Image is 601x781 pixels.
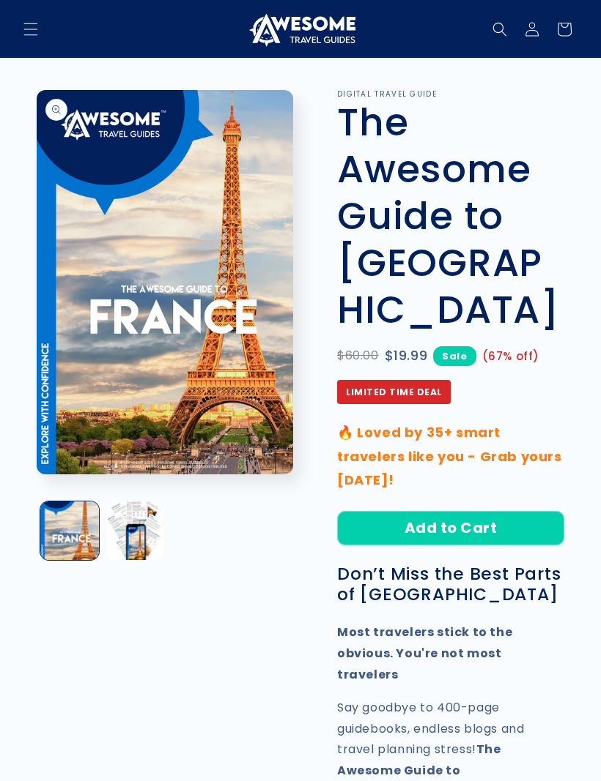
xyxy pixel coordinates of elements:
strong: Most travelers stick to the obvious. You're not most travelers [337,624,512,683]
p: 🔥 Loved by 35+ smart travelers like you - Grab yours [DATE]! [337,421,564,492]
span: Limited Time Deal [337,380,451,405]
button: Load image 1 in gallery view [40,501,99,560]
span: (67% off) [482,346,539,366]
h1: The Awesome Guide to [GEOGRAPHIC_DATA] [337,99,564,333]
button: Load image 2 in gallery view [106,501,165,560]
h3: Don’t Miss the Best Parts of [GEOGRAPHIC_DATA] [337,564,564,606]
media-gallery: Gallery Viewer [37,90,300,564]
span: $19.99 [385,344,428,367]
summary: Search [484,13,516,45]
summary: Menu [15,13,47,45]
img: Awesome Travel Guides [246,12,355,47]
a: Awesome Travel Guides [240,6,361,52]
span: $60.00 [337,345,379,367]
span: Sale [433,346,476,366]
button: Add to Cart [337,511,564,545]
p: DIGITAL TRAVEL GUIDE [337,90,564,99]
